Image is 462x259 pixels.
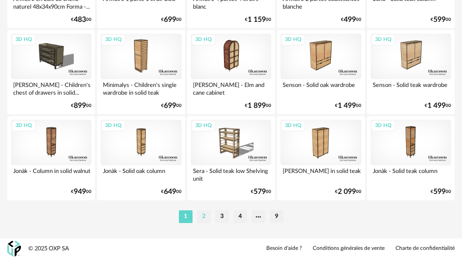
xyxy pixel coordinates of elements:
a: 3D HQ [PERSON_NAME] - Children's chest of drawers in solid... €89900 [7,30,95,114]
div: € 00 [335,103,361,109]
div: [PERSON_NAME] in solid teak [280,165,361,183]
a: 3D HQ Sera - Solid teak low Shelving unit €57900 [187,116,275,200]
li: 1 [179,210,193,223]
div: Senson - Solid oak wardrobe [280,79,361,97]
span: 949 [74,189,86,195]
a: Besoin d'aide ? [266,245,302,252]
span: 599 [433,17,446,23]
li: 4 [234,210,247,223]
div: € 00 [71,17,91,23]
div: € 00 [425,103,451,109]
li: 9 [270,210,284,223]
div: [PERSON_NAME] - Children's chest of drawers in solid... [11,79,91,97]
div: € 00 [71,103,91,109]
div: € 00 [431,17,451,23]
div: 3D HQ [191,34,216,46]
a: Conditions générales de vente [313,245,385,252]
div: Minimalys - Children's single wardrobe in solid teak [101,79,181,97]
span: 483 [74,17,86,23]
div: € 00 [245,103,271,109]
img: OXP [7,241,21,257]
div: Jonàk - Column in solid walnut [11,165,91,183]
li: 2 [197,210,211,223]
div: € 00 [161,189,182,195]
div: € 00 [251,189,271,195]
a: Charte de confidentialité [396,245,455,252]
div: 3D HQ [371,120,396,132]
div: Sera - Solid teak low Shelving unit [191,165,271,183]
div: 3D HQ [281,34,305,46]
li: 3 [215,210,229,223]
div: € 00 [431,189,451,195]
div: € 00 [71,189,91,195]
span: 1 899 [248,103,266,109]
div: 3D HQ [281,120,305,132]
a: 3D HQ Minimalys - Children's single wardrobe in solid teak €69900 [97,30,185,114]
div: Senson - Solid teak wardrobe [371,79,451,97]
div: Jonàk - Solid oak column [101,165,181,183]
a: 3D HQ Senson - Solid oak wardrobe €1 49900 [277,30,365,114]
span: 649 [164,189,176,195]
div: 3D HQ [191,120,216,132]
a: 3D HQ Jonàk - Solid teak column €59900 [367,116,455,200]
span: 699 [164,103,176,109]
div: € 00 [335,189,361,195]
span: 1 499 [427,103,446,109]
span: 1 499 [338,103,356,109]
span: 579 [254,189,266,195]
div: [PERSON_NAME] - Elm and cane cabinet [191,79,271,97]
div: © 2025 OXP SA [28,245,69,253]
div: 3D HQ [11,120,36,132]
div: € 00 [161,17,182,23]
span: 2 099 [338,189,356,195]
a: 3D HQ Jonàk - Column in solid walnut €94900 [7,116,95,200]
div: 3D HQ [11,34,36,46]
div: Jonàk - Solid teak column [371,165,451,183]
span: 499 [344,17,356,23]
a: 3D HQ Jonàk - Solid oak column €64900 [97,116,185,200]
div: € 00 [341,17,361,23]
span: 1 159 [248,17,266,23]
div: € 00 [245,17,271,23]
span: 599 [433,189,446,195]
div: 3D HQ [371,34,396,46]
a: 3D HQ [PERSON_NAME] - Elm and cane cabinet €1 89900 [187,30,275,114]
div: 3D HQ [101,34,126,46]
div: € 00 [161,103,182,109]
span: 899 [74,103,86,109]
a: 3D HQ [PERSON_NAME] in solid teak €2 09900 [277,116,365,200]
div: 3D HQ [101,120,126,132]
span: 699 [164,17,176,23]
a: 3D HQ Senson - Solid teak wardrobe €1 49900 [367,30,455,114]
